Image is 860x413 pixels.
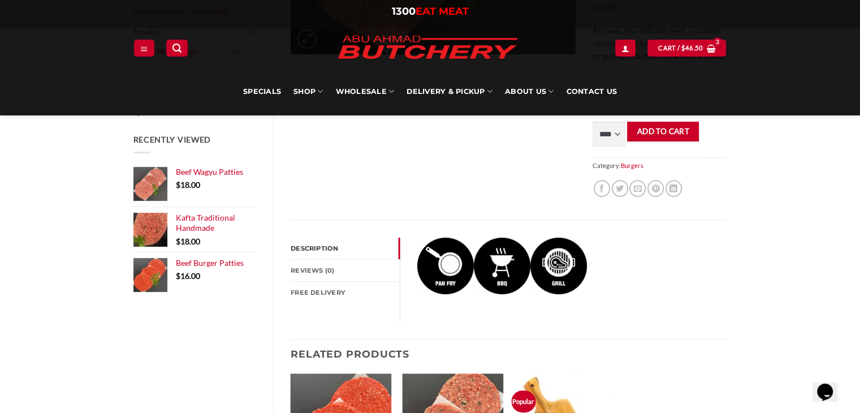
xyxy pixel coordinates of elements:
[293,68,323,115] a: SHOP
[392,5,469,18] a: 1300EAT MEAT
[615,40,636,56] a: Login
[133,135,211,144] span: Recently Viewed
[681,44,703,51] bdi: 46.50
[134,40,154,56] a: Menu
[176,258,257,268] a: Beef Burger Patties
[647,40,726,56] a: View cart
[176,236,200,246] bdi: 18.00
[176,180,200,190] bdi: 18.00
[665,180,682,196] a: Share on LinkedIn
[176,167,243,177] span: Beef Wagyu Patties
[593,157,727,174] span: Category:
[416,5,469,18] span: EAT MEAT
[335,68,394,115] a: Wholesale
[166,40,188,56] a: Search
[407,68,492,115] a: Delivery & Pickup
[176,213,257,234] a: Kafta Traditional Handmade
[658,43,703,53] span: Cart /
[291,260,400,281] a: Reviews (0)
[291,282,400,303] a: FREE Delivery
[176,271,180,281] span: $
[392,5,416,18] span: 1300
[176,258,244,268] span: Beef Burger Patties
[176,167,257,177] a: Beef Wagyu Patties
[176,213,235,233] span: Kafta Traditional Handmade
[627,122,699,141] button: Add to cart
[566,68,617,115] a: Contact Us
[813,368,849,402] iframe: chat widget
[612,180,628,196] a: Share on Twitter
[621,162,643,169] a: Burgers
[243,68,281,115] a: Specials
[629,180,646,196] a: Email to a Friend
[176,236,180,246] span: $
[291,339,727,368] h3: Related products
[647,180,664,196] a: Pin on Pinterest
[329,28,526,68] img: Abu Ahmad Butchery
[594,180,610,196] a: Share on Facebook
[505,68,554,115] a: About Us
[530,238,587,294] img: Beef Wagyu Patties
[176,180,180,190] span: $
[417,238,474,294] img: Beef Wagyu Patties
[681,43,685,53] span: $
[176,271,200,281] bdi: 16.00
[474,238,530,294] img: Beef Wagyu Patties
[291,238,400,259] a: Description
